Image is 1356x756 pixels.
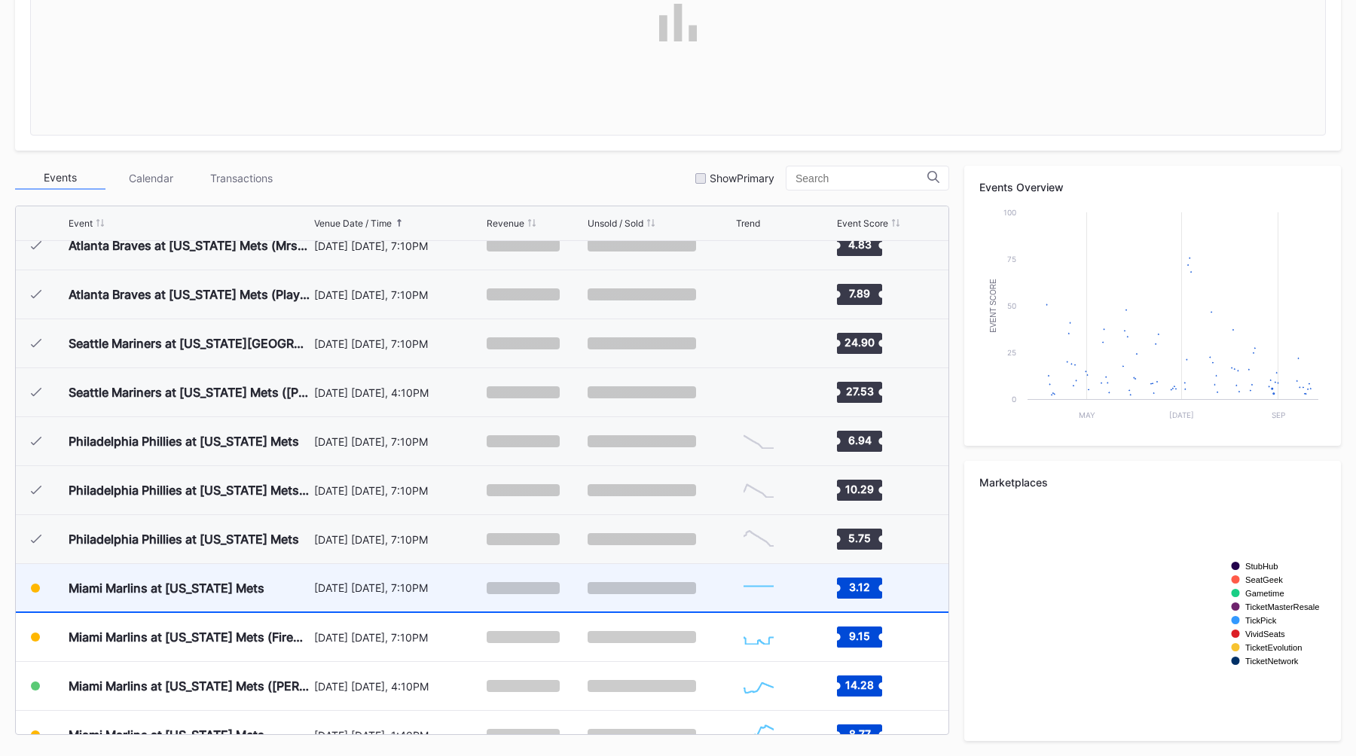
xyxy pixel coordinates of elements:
[845,483,874,495] text: 10.29
[1245,643,1302,652] text: TicketEvolution
[848,727,870,740] text: 8.77
[69,727,264,742] div: Miami Marlins at [US_STATE] Mets
[736,716,781,754] svg: Chart title
[1007,301,1016,310] text: 50
[314,631,484,644] div: [DATE] [DATE], 7:10PM
[979,500,1326,726] svg: Chart title
[736,471,781,509] svg: Chart title
[69,629,310,645] div: Miami Marlins at [US_STATE] Mets (Fireworks Night)
[314,337,484,350] div: [DATE] [DATE], 7:10PM
[69,287,310,302] div: Atlanta Braves at [US_STATE] Mets (Player Replica Jersey Giveaway)
[69,483,310,498] div: Philadelphia Phillies at [US_STATE] Mets (SNY Players Pins Featuring [PERSON_NAME], [PERSON_NAME]...
[848,532,871,544] text: 5.75
[69,581,264,596] div: Miami Marlins at [US_STATE] Mets
[1012,395,1016,404] text: 0
[314,435,484,448] div: [DATE] [DATE], 7:10PM
[314,386,484,399] div: [DATE] [DATE], 4:10PM
[1245,575,1283,584] text: SeatGeek
[69,532,299,547] div: Philadelphia Phillies at [US_STATE] Mets
[849,287,870,300] text: 7.89
[1245,562,1278,571] text: StubHub
[196,166,286,190] div: Transactions
[837,218,888,229] div: Event Score
[1245,616,1277,625] text: TickPick
[736,218,760,229] div: Trend
[314,729,484,742] div: [DATE] [DATE], 1:40PM
[849,629,870,642] text: 9.15
[845,678,874,691] text: 14.28
[487,218,524,229] div: Revenue
[736,422,781,460] svg: Chart title
[847,238,871,251] text: 4.83
[736,276,781,313] svg: Chart title
[15,166,105,190] div: Events
[314,484,484,497] div: [DATE] [DATE], 7:10PM
[314,288,484,301] div: [DATE] [DATE], 7:10PM
[69,336,310,351] div: Seattle Mariners at [US_STATE][GEOGRAPHIC_DATA] ([PERSON_NAME][GEOGRAPHIC_DATA] Replica Giveaway/...
[1003,208,1016,217] text: 100
[69,434,299,449] div: Philadelphia Phillies at [US_STATE] Mets
[1169,410,1194,419] text: [DATE]
[736,667,781,705] svg: Chart title
[314,239,484,252] div: [DATE] [DATE], 7:10PM
[736,373,781,411] svg: Chart title
[736,618,781,656] svg: Chart title
[314,581,484,594] div: [DATE] [DATE], 7:10PM
[1079,410,1095,419] text: May
[1007,255,1016,264] text: 75
[736,569,781,607] svg: Chart title
[979,205,1326,431] svg: Chart title
[314,533,484,546] div: [DATE] [DATE], 7:10PM
[989,279,997,333] text: Event Score
[314,218,392,229] div: Venue Date / Time
[69,218,93,229] div: Event
[69,238,310,253] div: Atlanta Braves at [US_STATE] Mets (Mrs. Met Bobblehead Giveaway)
[1245,657,1299,666] text: TicketNetwork
[979,181,1326,194] div: Events Overview
[105,166,196,190] div: Calendar
[847,434,871,447] text: 6.94
[1245,602,1319,611] text: TicketMasterResale
[736,325,781,362] svg: Chart title
[1245,629,1285,639] text: VividSeats
[69,385,310,400] div: Seattle Mariners at [US_STATE] Mets ([PERSON_NAME] Bobblehead Giveaway)
[1245,589,1284,598] text: Gametime
[1272,410,1285,419] text: Sep
[849,580,870,593] text: 3.12
[796,172,927,184] input: Search
[69,678,310,694] div: Miami Marlins at [US_STATE] Mets ([PERSON_NAME] Giveaway)
[588,218,643,229] div: Unsold / Sold
[710,172,774,184] div: Show Primary
[845,385,873,398] text: 27.53
[1007,348,1016,357] text: 25
[979,476,1326,489] div: Marketplaces
[844,336,875,349] text: 24.90
[736,227,781,264] svg: Chart title
[736,520,781,558] svg: Chart title
[314,680,484,693] div: [DATE] [DATE], 4:10PM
